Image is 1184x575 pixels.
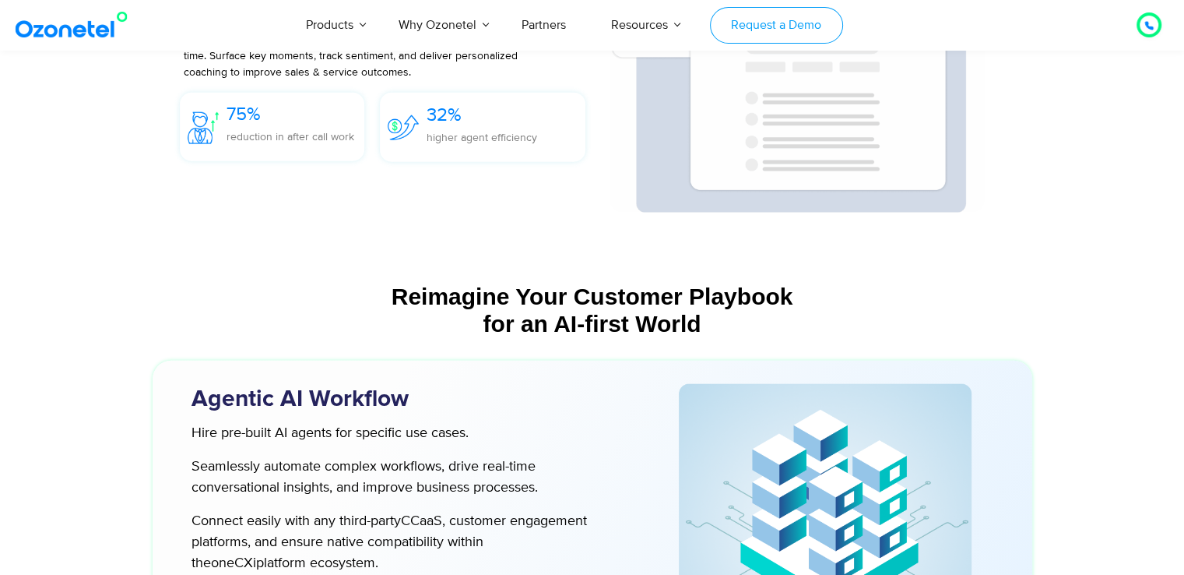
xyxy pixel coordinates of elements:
[427,104,462,126] span: 32%
[191,457,596,499] p: Seamlessly automate complex workflows, drive real-time conversational insights, and improve busin...
[401,513,442,530] span: CCaaS
[227,103,261,125] span: 75%
[191,384,627,414] h3: Agentic AI Workflow
[710,7,843,44] a: Request a Demo
[184,33,528,79] span: Automatically analyze and summarize every customer interaction in real time. Surface key moments,...
[211,555,256,572] span: oneCXi
[388,115,419,140] img: 32%
[191,513,587,572] span: , customer engagement platforms, and ensure native compatibility within the
[191,423,596,444] p: Hire pre-built AI agents for specific use cases.
[227,129,354,145] p: reduction in after call work
[188,112,219,144] img: 75%
[160,283,1024,337] div: Reimagine Your Customer Playbook for an AI-first World
[256,555,378,572] span: platform ecosystem.
[427,131,537,144] span: higher agent efficiency
[191,513,401,530] span: Connect easily with any third-party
